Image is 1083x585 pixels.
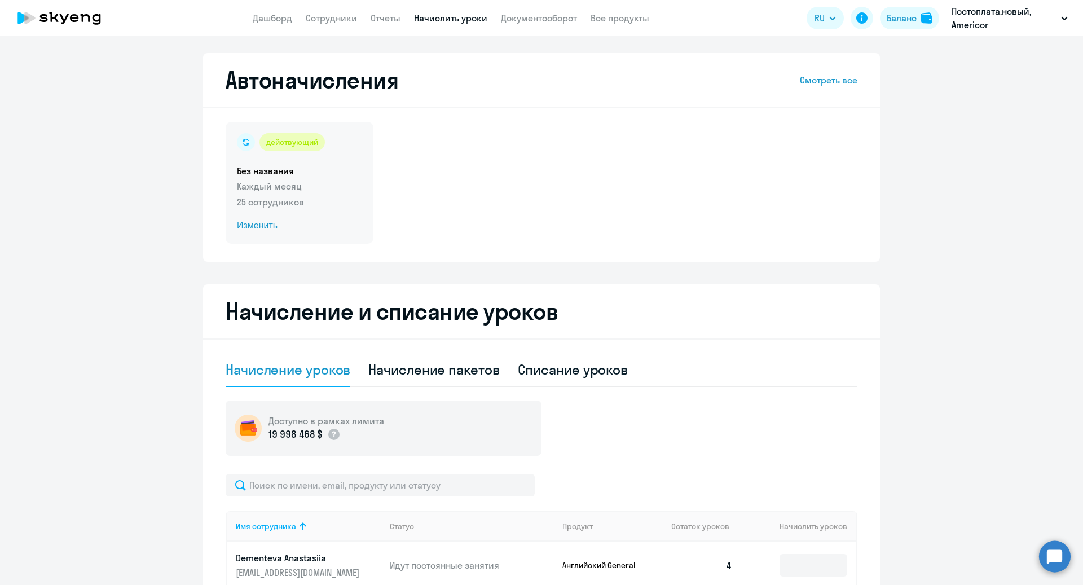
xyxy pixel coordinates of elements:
p: Dementeva Anastasiia [236,552,362,564]
p: 19 998 468 $ [268,427,323,442]
a: Dementeva Anastasiia[EMAIL_ADDRESS][DOMAIN_NAME] [236,552,381,579]
a: Сотрудники [306,12,357,24]
a: Все продукты [591,12,649,24]
a: Дашборд [253,12,292,24]
h5: Без названия [237,165,362,177]
div: действующий [259,133,325,151]
div: Имя сотрудника [236,521,381,531]
input: Поиск по имени, email, продукту или статусу [226,474,535,496]
p: Идут постоянные занятия [390,559,553,571]
div: Остаток уроков [671,521,741,531]
p: Каждый месяц [237,179,362,193]
div: Продукт [562,521,593,531]
img: balance [921,12,932,24]
div: Имя сотрудника [236,521,296,531]
a: Смотреть все [800,73,857,87]
h2: Начисление и списание уроков [226,298,857,325]
p: Постоплата.новый, Americor [952,5,1056,32]
a: Отчеты [371,12,400,24]
img: wallet-circle.png [235,415,262,442]
a: Документооборот [501,12,577,24]
span: Изменить [237,219,362,232]
div: Статус [390,521,553,531]
button: Постоплата.новый, Americor [946,5,1073,32]
span: Остаток уроков [671,521,729,531]
a: Начислить уроки [414,12,487,24]
div: Баланс [887,11,917,25]
button: Балансbalance [880,7,939,29]
div: Списание уроков [518,360,628,379]
span: RU [815,11,825,25]
th: Начислить уроков [741,511,856,542]
div: Начисление пакетов [368,360,499,379]
button: RU [807,7,844,29]
h2: Автоначисления [226,67,398,94]
h5: Доступно в рамках лимита [268,415,384,427]
p: [EMAIL_ADDRESS][DOMAIN_NAME] [236,566,362,579]
p: 25 сотрудников [237,195,362,209]
div: Начисление уроков [226,360,350,379]
p: Английский General [562,560,647,570]
div: Продукт [562,521,663,531]
div: Статус [390,521,414,531]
